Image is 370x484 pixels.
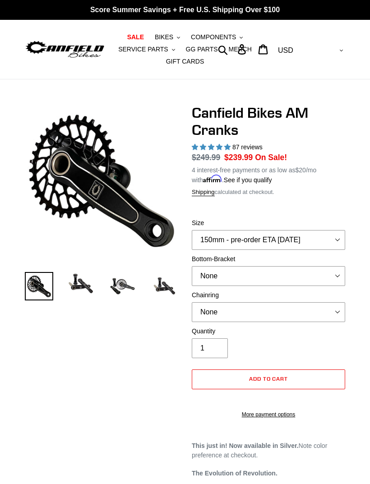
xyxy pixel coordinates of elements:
h1: Canfield Bikes AM Cranks [192,104,345,139]
span: SALE [127,33,144,41]
p: 4 interest-free payments or as low as /mo with . [192,164,345,185]
a: GIFT CARDS [162,55,209,68]
span: 4.97 stars [192,143,232,151]
button: COMPONENTS [186,31,247,43]
button: Add to cart [192,369,345,389]
button: SERVICE PARTS [114,43,179,55]
span: COMPONENTS [191,33,236,41]
div: calculated at checkout. [192,188,345,197]
span: GG PARTS [186,46,218,53]
label: Bottom-Bracket [192,254,345,264]
a: SALE [123,31,148,43]
label: Quantity [192,327,345,336]
span: GIFT CARDS [166,58,204,65]
span: $20 [296,166,306,174]
span: Affirm [203,175,222,183]
a: GG PARTS [181,43,222,55]
span: $239.99 [224,153,253,162]
a: More payment options [192,410,345,419]
span: 87 reviews [232,143,263,151]
label: Chainring [192,290,345,300]
button: BIKES [150,31,185,43]
strong: This just in! Now available in Silver. [192,442,299,449]
span: SERVICE PARTS [118,46,168,53]
label: Size [192,218,345,228]
span: Add to cart [249,375,288,382]
span: On Sale! [255,152,287,163]
span: BIKES [155,33,173,41]
a: See if you qualify - Learn more about Affirm Financing (opens in modal) [224,176,272,184]
img: Canfield Bikes [25,39,105,59]
img: Load image into Gallery viewer, Canfield Cranks [67,272,95,295]
img: Load image into Gallery viewer, Canfield Bikes AM Cranks [108,272,137,300]
a: Shipping [192,189,215,196]
strong: The Evolution of Revolution. [192,470,277,477]
s: $249.99 [192,153,220,162]
p: Note color preference at checkout. [192,441,345,460]
img: Load image into Gallery viewer, Canfield Bikes AM Cranks [25,272,53,300]
img: Load image into Gallery viewer, CANFIELD-AM_DH-CRANKS [150,272,179,300]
